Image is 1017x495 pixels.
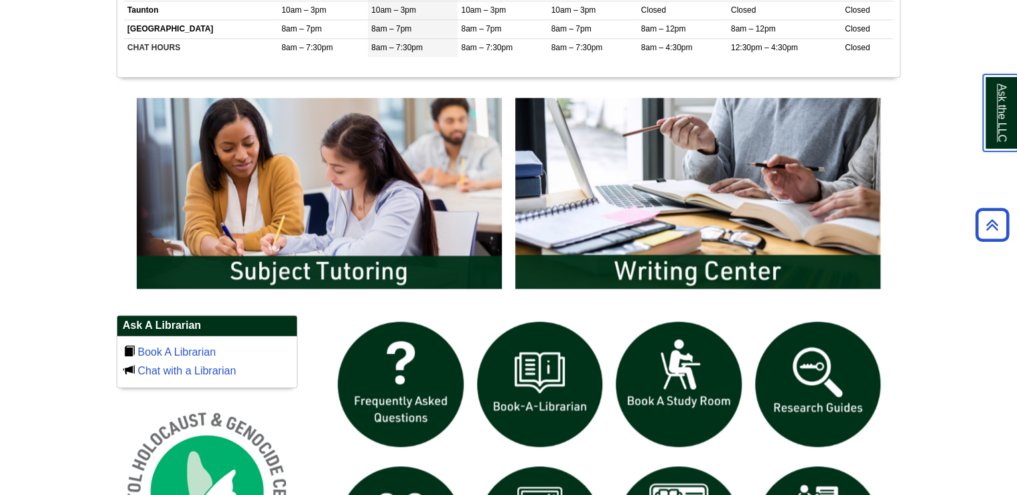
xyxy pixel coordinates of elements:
div: slideshow [130,91,887,301]
span: Closed [641,5,666,15]
span: Closed [731,5,756,15]
span: 8am – 12pm [641,24,686,33]
span: 8am – 7pm [461,24,501,33]
span: 12:30pm – 4:30pm [731,43,798,52]
span: Closed [845,43,870,52]
span: 8am – 7:30pm [551,43,602,52]
span: 8am – 7:30pm [281,43,333,52]
span: 10am – 3pm [551,5,596,15]
td: CHAT HOURS [124,39,278,58]
span: 10am – 3pm [281,5,326,15]
a: Chat with a Librarian [137,365,236,376]
span: 8am – 7:30pm [461,43,513,52]
img: book a study room icon links to book a study room web page [609,315,748,454]
img: Writing Center Information [508,91,887,295]
span: 10am – 3pm [461,5,506,15]
span: 8am – 7pm [281,24,322,33]
a: Book A Librarian [137,346,216,358]
span: Closed [845,24,870,33]
img: frequently asked questions [331,315,470,454]
img: Research Guides icon links to research guides web page [748,315,888,454]
span: 8am – 4:30pm [641,43,693,52]
span: 8am – 7pm [551,24,591,33]
img: Subject Tutoring Information [130,91,508,295]
td: [GEOGRAPHIC_DATA] [124,19,278,38]
td: Taunton [124,1,278,19]
span: Closed [845,5,870,15]
span: 8am – 7pm [371,24,411,33]
span: 10am – 3pm [371,5,416,15]
span: 8am – 12pm [731,24,776,33]
a: Back to Top [971,216,1014,234]
img: Book a Librarian icon links to book a librarian web page [470,315,610,454]
span: 8am – 7:30pm [371,43,423,52]
h2: Ask A Librarian [117,315,297,336]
